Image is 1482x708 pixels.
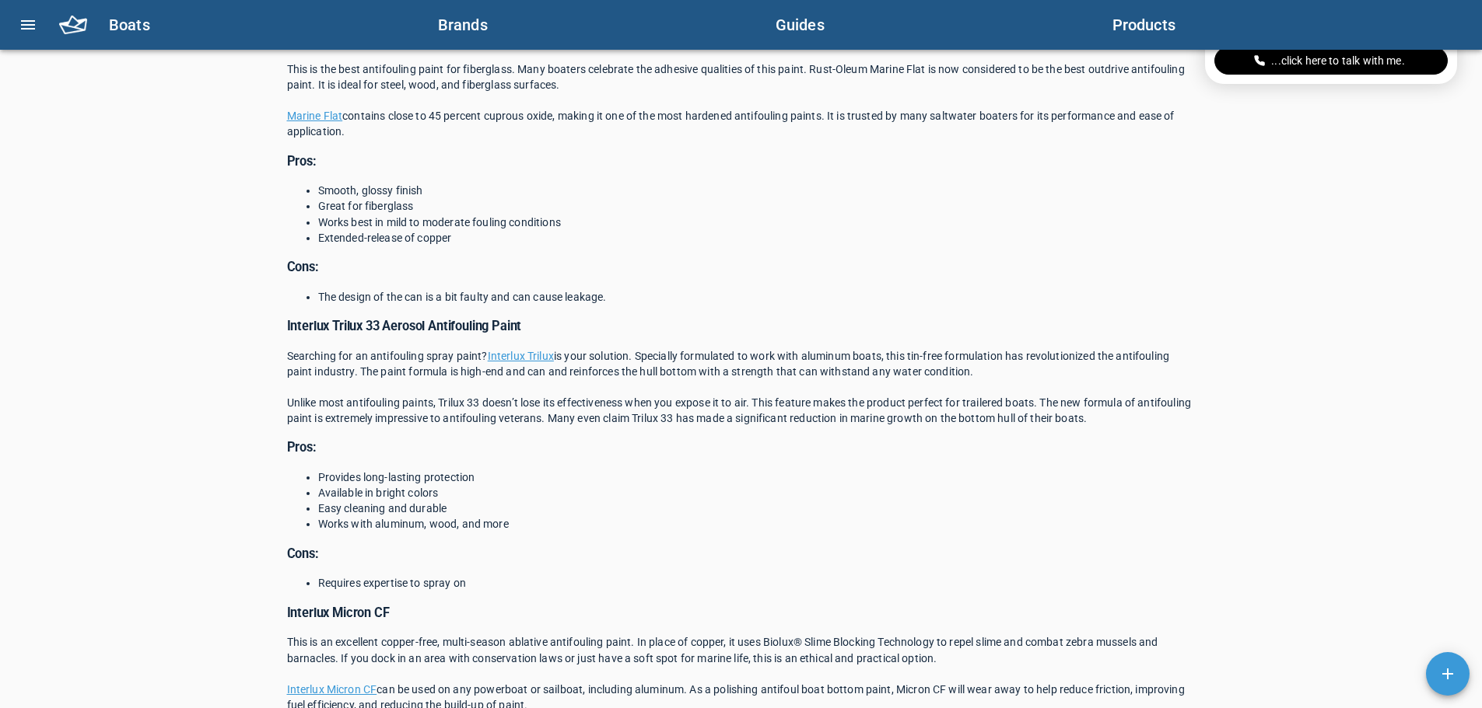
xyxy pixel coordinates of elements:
[318,487,439,499] span: Available in bright colors
[318,577,467,589] span: Requires expertise to spray on
[287,319,522,333] span: Interlux Trilux 33 Aerosol Antifouling Paint
[318,291,607,303] span: The design of the can is a bit faulty and can cause leakage.
[1112,12,1463,37] h6: Products
[287,350,488,362] span: Searching for an antifouling spray paint?
[287,110,1177,138] span: contains close to 45 percent cuprous oxide, making it one of the most hardened antifouling paints...
[109,12,438,37] h6: Boats
[287,63,1187,91] span: This is the best antifouling paint for fiberglass. Many boaters celebrate the adhesive qualities ...
[287,683,377,696] a: Interlux Micron CF
[488,350,554,362] a: Interlux Trilux
[287,636,1161,664] span: This is an excellent copper-free, multi-season ablative antifouling paint. In place of copper, it...
[287,605,390,620] span: Interlux Micron CF
[318,502,447,514] span: Easy cleaning and durable
[59,16,87,34] img: logo-nav-a1ce161ba1cfa1de30d27ffaf15bf0db.digested.png
[318,232,452,244] span: Extended-release of copper
[318,200,414,212] span: Great for fiberglass
[438,12,776,37] h6: Brands
[50,6,96,44] button: home
[318,216,561,228] span: Works best in mild to moderate fouling conditions
[318,184,423,197] span: Smooth, glossy finish
[318,471,475,483] span: Provides long-lasting protection
[318,518,509,530] span: Works with aluminum, wood, and more
[287,440,317,455] span: Pros:
[9,6,47,44] button: menu
[287,396,1194,424] span: Unlike most antifouling paints, Trilux 33 doesn’t lose its effectiveness when you expose it to ai...
[1426,652,1470,696] button: Add content actions
[776,12,1112,37] h6: Guides
[287,350,1172,378] span: is your solution. Specially formulated to work with aluminum boats, this tin-free formulation has...
[287,546,319,561] span: Cons:
[287,154,317,169] span: Pros:
[287,110,343,122] a: Marine Flat
[287,260,319,274] span: Cons:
